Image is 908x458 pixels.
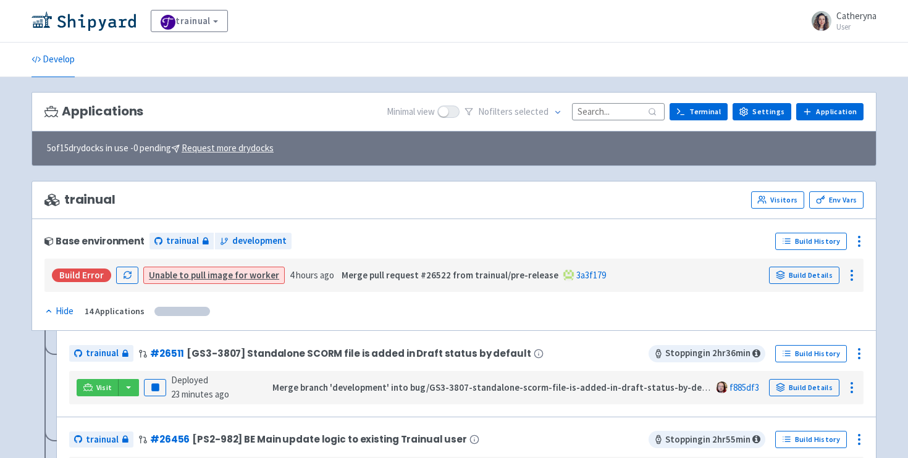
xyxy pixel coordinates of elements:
[387,105,435,119] span: Minimal view
[96,383,112,393] span: Visit
[836,10,876,22] span: Catheryna
[86,346,119,360] span: trainual
[515,106,549,117] span: selected
[809,191,864,209] a: Env Vars
[47,141,274,156] span: 5 of 15 drydocks in use - 0 pending
[187,348,531,359] span: [GS3-3807] Standalone SCORM file is added in Draft status by default
[215,233,292,249] a: development
[576,269,606,281] a: 3a3f179
[775,431,847,448] a: Build History
[32,43,75,77] a: Develop
[649,431,765,448] span: Stopping in 2 hr 55 min
[775,345,847,362] a: Build History
[166,234,199,248] span: trainual
[171,388,229,400] time: 23 minutes ago
[144,379,166,396] button: Pause
[796,103,864,120] a: Application
[171,374,229,400] span: Deployed
[290,269,334,281] time: 4 hours ago
[670,103,728,120] a: Terminal
[44,304,74,319] div: Hide
[52,269,111,282] div: Build Error
[44,304,75,319] button: Hide
[751,191,804,209] a: Visitors
[478,105,549,119] span: No filter s
[182,142,274,154] u: Request more drydocks
[733,103,791,120] a: Settings
[150,433,190,446] a: #26456
[804,11,876,31] a: Catheryna User
[769,379,839,396] a: Build Details
[85,304,145,319] div: 14 Applications
[649,345,765,362] span: Stopping in 2 hr 36 min
[149,233,214,249] a: trainual
[150,347,184,360] a: #26511
[769,267,839,284] a: Build Details
[44,193,116,207] span: trainual
[149,269,279,281] a: Unable to pull image for worker
[69,345,133,362] a: trainual
[192,434,467,444] span: [PS2-982] BE Main update logic to existing Trainual user
[86,433,119,447] span: trainual
[32,11,136,31] img: Shipyard logo
[69,431,133,448] a: trainual
[342,269,558,281] strong: Merge pull request #26522 from trainual/pre-release
[232,234,287,248] span: development
[77,379,119,396] a: Visit
[272,381,722,393] strong: Merge branch 'development' into bug/GS3-3807-standalone-scorm-file-is-added-in-draft-status-by-de...
[151,10,228,32] a: trainual
[44,236,145,246] div: Base environment
[44,104,143,119] h3: Applications
[729,381,759,393] a: f885df3
[836,23,876,31] small: User
[775,233,847,250] a: Build History
[572,103,665,120] input: Search...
